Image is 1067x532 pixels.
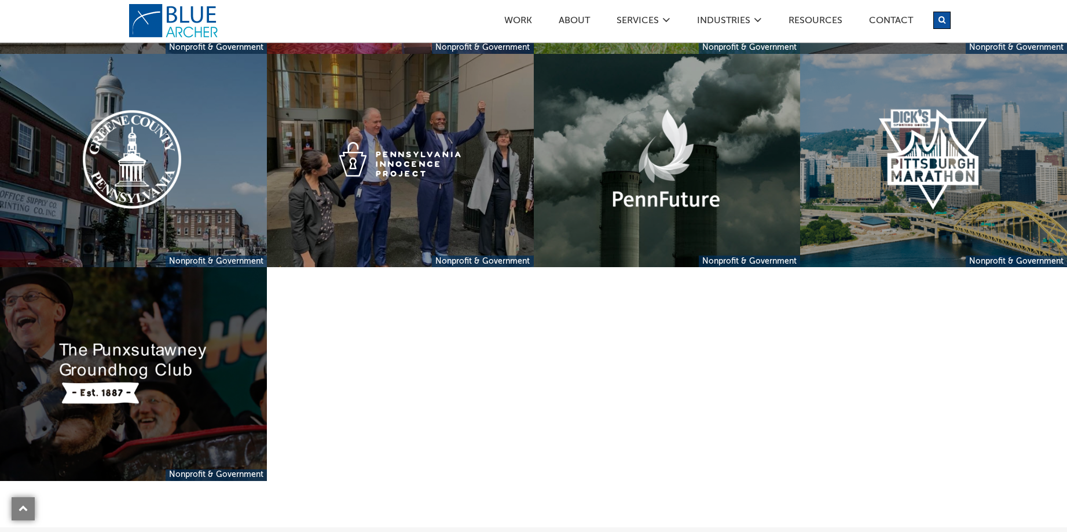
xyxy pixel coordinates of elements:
[166,42,267,54] a: Nonprofit & Government
[699,42,800,54] a: Nonprofit & Government
[868,16,914,28] a: Contact
[616,16,659,28] a: SERVICES
[432,42,533,54] a: Nonprofit & Government
[696,16,751,28] a: Industries
[129,3,221,38] a: logo
[788,16,843,28] a: Resources
[432,256,533,268] a: Nonprofit & Government
[966,256,1067,268] a: Nonprofit & Government
[699,256,800,268] a: Nonprofit & Government
[166,256,267,268] a: Nonprofit & Government
[966,42,1067,54] a: Nonprofit & Government
[558,16,591,28] a: ABOUT
[166,469,267,482] a: Nonprofit & Government
[504,16,533,28] a: Work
